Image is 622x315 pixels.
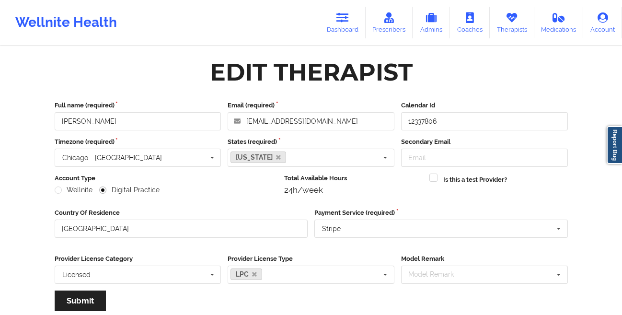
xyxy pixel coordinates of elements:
div: Edit Therapist [210,57,413,87]
label: Timezone (required) [55,137,221,147]
label: Digital Practice [99,186,160,194]
label: Wellnite [55,186,93,194]
a: Dashboard [320,7,366,38]
label: Model Remark [401,254,568,264]
input: Calendar Id [401,112,568,130]
a: Medications [534,7,584,38]
input: Email [401,149,568,167]
div: Chicago - [GEOGRAPHIC_DATA] [62,154,162,161]
a: Report Bug [607,126,622,164]
label: States (required) [228,137,394,147]
a: LPC [230,268,262,280]
div: Stripe [322,225,341,232]
input: Email address [228,112,394,130]
a: Therapists [490,7,534,38]
label: Calendar Id [401,101,568,110]
a: Account [583,7,622,38]
label: Email (required) [228,101,394,110]
label: Account Type [55,174,278,183]
label: Provider License Category [55,254,221,264]
label: Secondary Email [401,137,568,147]
label: Payment Service (required) [314,208,568,218]
label: Provider License Type [228,254,394,264]
a: Prescribers [366,7,413,38]
input: Full name [55,112,221,130]
label: Full name (required) [55,101,221,110]
div: 24h/week [284,185,423,195]
a: [US_STATE] [230,152,286,163]
label: Total Available Hours [284,174,423,183]
label: Is this a test Provider? [443,175,507,185]
button: Submit [55,291,106,311]
label: Country Of Residence [55,208,308,218]
div: Model Remark [406,269,468,280]
a: Coaches [450,7,490,38]
div: Licensed [62,271,91,278]
a: Admins [413,7,450,38]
